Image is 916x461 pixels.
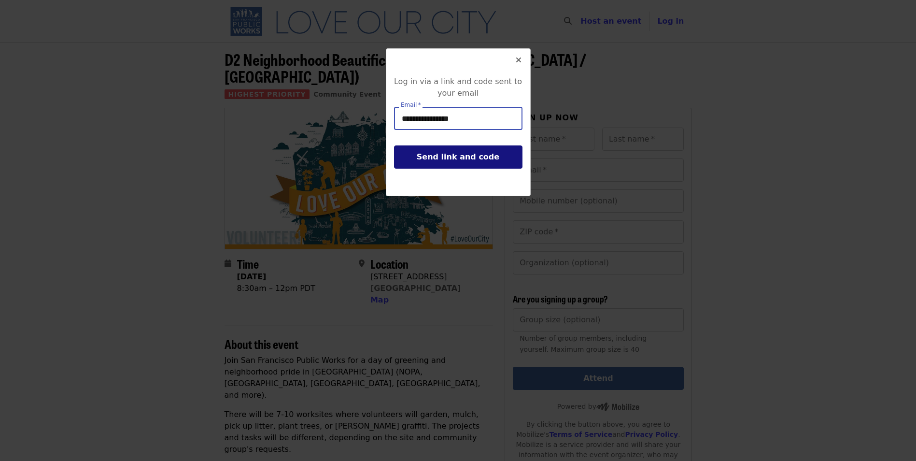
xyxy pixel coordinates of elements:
i: times icon [516,56,521,65]
input: [object Object] [394,107,522,130]
button: Close [507,49,530,72]
span: Send link and code [417,152,499,161]
span: Log in via a link and code sent to your email [394,77,522,98]
button: Send link and code [394,145,522,169]
span: Email [401,101,417,108]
